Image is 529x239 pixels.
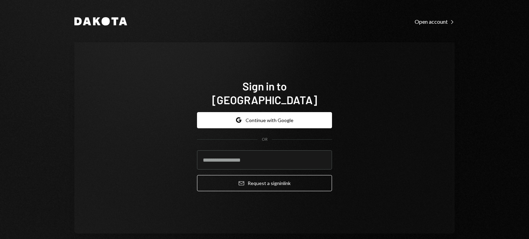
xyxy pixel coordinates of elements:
[262,137,268,142] div: OR
[197,175,332,191] button: Request a signinlink
[197,79,332,107] h1: Sign in to [GEOGRAPHIC_DATA]
[197,112,332,128] button: Continue with Google
[415,18,455,25] a: Open account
